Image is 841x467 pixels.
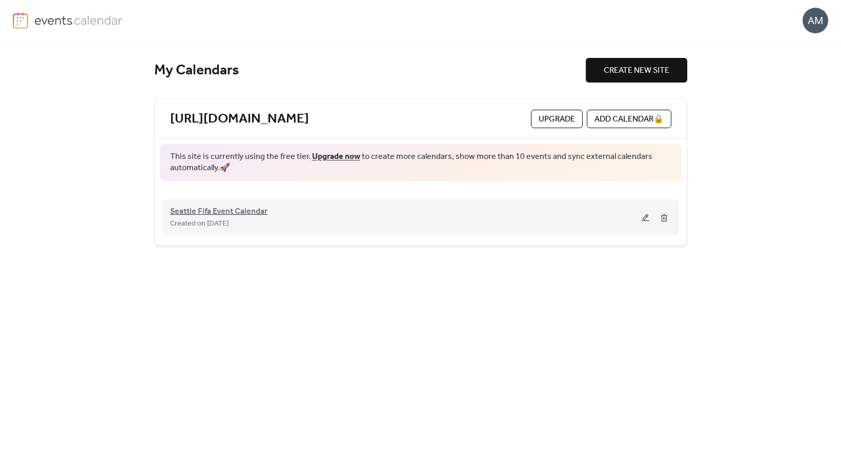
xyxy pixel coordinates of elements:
span: Upgrade [539,113,575,126]
span: Seattle Fifa Event Calendar [170,206,268,218]
span: CREATE NEW SITE [604,65,669,77]
img: logo-type [34,12,123,28]
button: Upgrade [531,110,583,128]
a: Upgrade now [312,149,360,165]
button: CREATE NEW SITE [586,58,687,83]
div: My Calendars [154,62,586,79]
img: logo [13,12,28,29]
a: Seattle Fifa Event Calendar [170,209,268,215]
span: Created on [DATE] [170,218,229,230]
div: AM [803,8,828,33]
span: This site is currently using the free tier. to create more calendars, show more than 10 events an... [170,151,671,174]
a: [URL][DOMAIN_NAME] [170,111,309,128]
